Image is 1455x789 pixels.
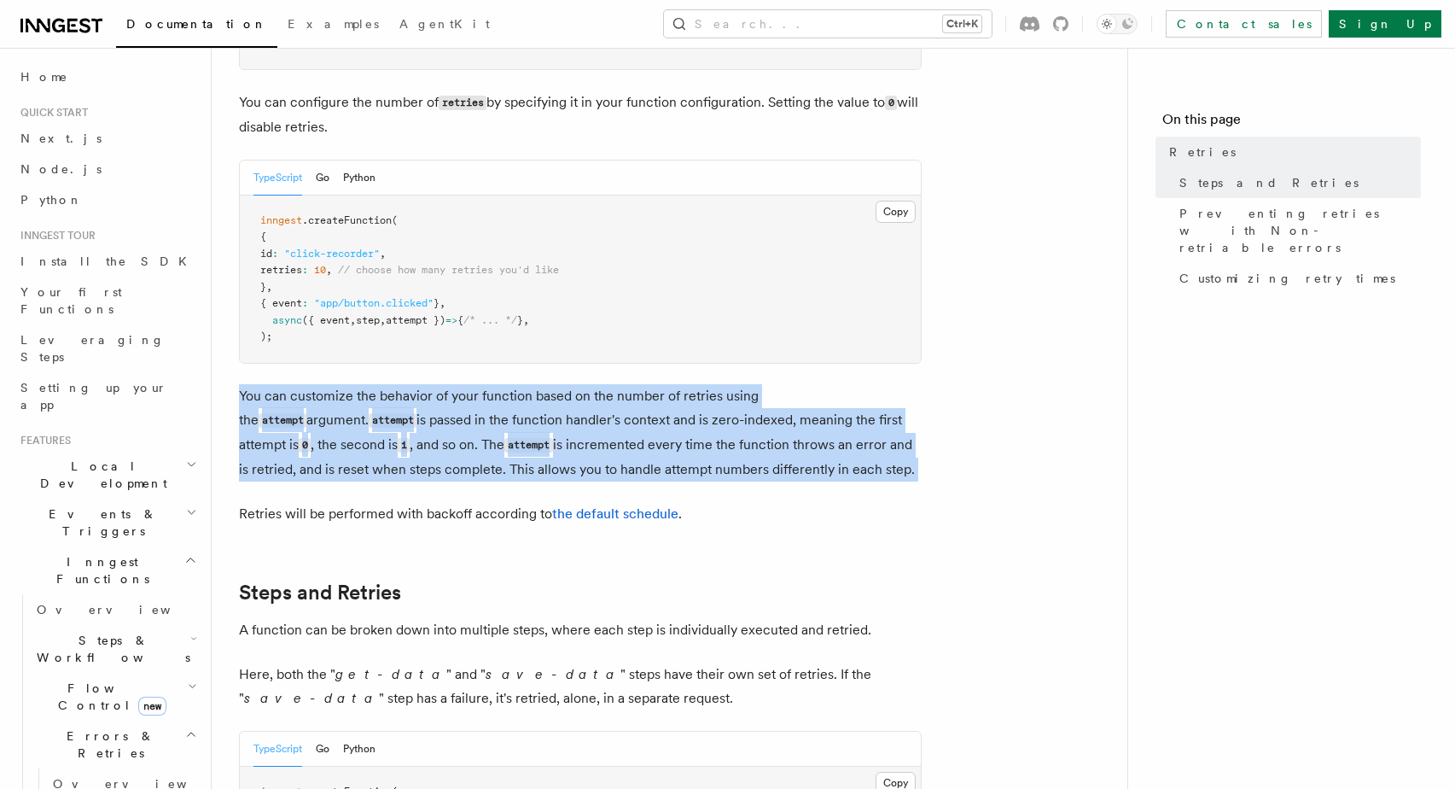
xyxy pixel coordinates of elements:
[20,193,83,207] span: Python
[126,17,267,31] span: Documentation
[380,314,386,326] span: ,
[30,728,185,762] span: Errors & Retries
[1166,10,1322,38] a: Contact sales
[445,314,457,326] span: =>
[20,333,165,364] span: Leveraging Steps
[37,603,212,617] span: Overview
[1162,137,1421,167] a: Retries
[338,264,559,276] span: // choose how many retries you'd like
[1329,10,1441,38] a: Sign Up
[260,281,266,293] span: }
[392,214,398,226] span: (
[1162,109,1421,137] h4: On this page
[14,61,201,92] a: Home
[14,324,201,372] a: Leveraging Steps
[316,732,329,767] button: Go
[343,161,375,196] button: Python
[1097,14,1138,34] button: Toggle dark mode
[272,314,302,326] span: async
[14,546,201,594] button: Inngest Functions
[239,384,922,482] p: You can customize the behavior of your function based on the number of retries using the argument...
[14,184,201,215] a: Python
[260,264,302,276] span: retries
[299,438,311,453] code: 0
[30,680,188,714] span: Flow Control
[1173,167,1421,198] a: Steps and Retries
[943,15,981,32] kbd: Ctrl+K
[260,231,266,243] span: {
[30,625,201,673] button: Steps & Workflows
[369,413,416,428] code: attempt
[260,248,272,260] span: id
[399,17,490,31] span: AgentKit
[314,297,434,309] span: "app/button.clicked"
[259,413,306,428] code: attempt
[30,673,201,721] button: Flow Controlnew
[20,381,167,412] span: Setting up your app
[389,5,500,46] a: AgentKit
[1179,270,1395,287] span: Customizing retry times
[14,154,201,184] a: Node.js
[434,297,439,309] span: }
[284,248,380,260] span: "click-recorder"
[398,438,410,453] code: 1
[288,17,379,31] span: Examples
[14,553,184,587] span: Inngest Functions
[266,281,272,293] span: ,
[380,248,386,260] span: ,
[552,506,678,522] a: the default schedule
[30,721,201,769] button: Errors & Retries
[439,96,486,110] code: retries
[239,618,922,642] p: A function can be broken down into multiple steps, where each step is individually executed and r...
[20,131,102,145] span: Next.js
[14,499,201,546] button: Events & Triggers
[1169,143,1236,161] span: Retries
[260,330,272,342] span: );
[517,314,523,326] span: }
[239,581,401,605] a: Steps and Retries
[30,632,190,666] span: Steps & Workflows
[302,297,308,309] span: :
[343,732,375,767] button: Python
[1179,205,1421,256] span: Preventing retries with Non-retriable errors
[14,229,96,243] span: Inngest tour
[14,277,201,324] a: Your first Functions
[523,314,529,326] span: ,
[386,314,445,326] span: attempt })
[272,248,278,260] span: :
[253,732,302,767] button: TypeScript
[260,214,302,226] span: inngest
[302,214,392,226] span: .createFunction
[314,264,326,276] span: 10
[20,285,122,316] span: Your first Functions
[138,697,166,716] span: new
[260,297,302,309] span: { event
[14,451,201,499] button: Local Development
[876,201,916,223] button: Copy
[116,5,277,48] a: Documentation
[1173,263,1421,294] a: Customizing retry times
[14,106,88,120] span: Quick start
[356,314,380,326] span: step
[457,314,463,326] span: {
[486,666,620,682] em: save-data
[504,438,552,453] code: attempt
[277,5,389,46] a: Examples
[14,246,201,277] a: Install the SDK
[14,372,201,420] a: Setting up your app
[14,506,186,540] span: Events & Triggers
[664,10,992,38] button: Search...Ctrl+K
[239,502,922,526] p: Retries will be performed with backoff according to .
[350,314,356,326] span: ,
[1179,174,1359,191] span: Steps and Retries
[30,594,201,625] a: Overview
[14,458,186,492] span: Local Development
[244,690,379,706] em: save-data
[239,663,922,710] p: Here, both the " " and " " steps have their own set of retries. If the " " step has a failure, it...
[20,162,102,176] span: Node.js
[302,264,308,276] span: :
[326,264,332,276] span: ,
[14,123,201,154] a: Next.js
[20,68,68,85] span: Home
[885,96,897,110] code: 0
